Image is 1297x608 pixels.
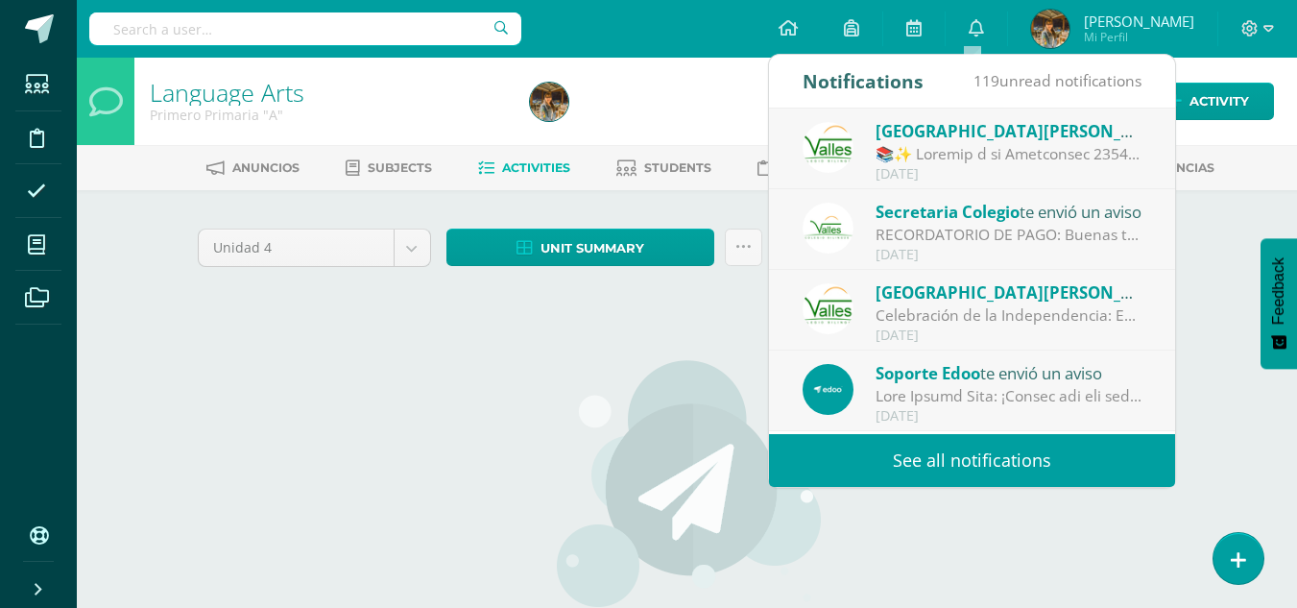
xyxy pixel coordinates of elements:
[644,160,711,175] span: Students
[876,304,1142,327] div: Celebración de la Independencia: Estimados padres: Les recordamos que el viernes 12 de septiembre...
[876,280,1142,304] div: te envió un aviso
[551,358,823,608] img: activities.png
[150,76,304,109] a: Language Arts
[876,360,1142,385] div: te envió un aviso
[876,281,1175,304] span: [GEOGRAPHIC_DATA][PERSON_NAME]
[876,118,1142,143] div: te envió un aviso
[478,153,570,183] a: Activities
[616,153,711,183] a: Students
[769,434,1175,487] a: See all notifications
[876,362,980,384] span: Soporte Edoo
[876,143,1142,165] div: 📚✨ Impulso a la Excelencia 2025 ✨📚: 💪 ¡El esfuerzo tiene recompensa! Recuerda que en esta unidad ...
[150,106,507,124] div: Primero Primaria 'A'
[803,283,853,334] img: 94564fe4cf850d796e68e37240ca284b.png
[803,55,924,108] div: Notifications
[206,153,300,183] a: Anuncios
[213,230,379,266] span: Unidad 4
[876,199,1142,224] div: te envió un aviso
[232,160,300,175] span: Anuncios
[530,83,568,121] img: 2dbaa8b142e8d6ddec163eea0aedc140.png
[1189,84,1249,119] span: Activity
[1144,83,1274,120] a: Activity
[1084,12,1194,31] span: [PERSON_NAME]
[1084,29,1194,45] span: Mi Perfil
[199,230,430,266] a: Unidad 4
[876,224,1142,246] div: RECORDATORIO DE PAGO: Buenas tardes, estimados padres de familia: Es un gusto saludarles. Por est...
[1031,10,1069,48] img: 2dbaa8b142e8d6ddec163eea0aedc140.png
[876,201,1020,223] span: Secretaria Colegio
[803,203,853,254] img: 10471928515e01917a18094c67c348c2.png
[876,166,1142,182] div: [DATE]
[803,364,853,415] img: f017122646c8700cbe843b0364173a89.png
[876,385,1142,407] div: Guía Rápida Edoo: ¡Conoce qué son los Bolsones o Divisiones de Nota!: En Edoo, buscamos que cada ...
[876,328,1142,344] div: [DATE]
[757,153,844,183] a: Planning
[540,231,644,266] span: Unit summary
[803,122,853,173] img: 94564fe4cf850d796e68e37240ca284b.png
[973,70,999,91] span: 119
[973,70,1141,91] span: unread notifications
[89,12,521,45] input: Search a user…
[876,247,1142,263] div: [DATE]
[876,408,1142,425] div: [DATE]
[1261,238,1297,369] button: Feedback - Mostrar encuesta
[346,153,432,183] a: Subjects
[150,79,507,106] h1: Language Arts
[502,160,570,175] span: Activities
[368,160,432,175] span: Subjects
[446,229,714,266] a: Unit summary
[876,120,1175,142] span: [GEOGRAPHIC_DATA][PERSON_NAME]
[1270,257,1287,325] span: Feedback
